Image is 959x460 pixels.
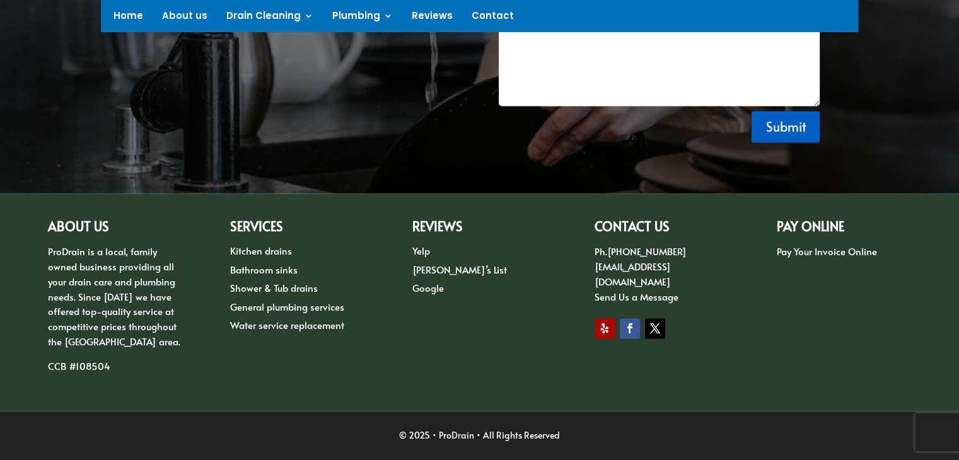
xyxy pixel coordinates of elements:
[139,428,820,443] div: © 2025 • ProDrain • All Rights Reserved
[620,318,640,338] a: Follow on Facebook
[226,11,313,25] a: Drain Cleaning
[48,244,183,359] p: ProDrain is a local, family owned business providing all your drain care and plumbing needs. Sinc...
[412,220,547,239] h2: Reviews
[230,244,292,257] a: Kitchen drains
[230,318,344,331] a: Water service replacement
[412,281,444,294] a: Google
[752,111,820,142] button: Submit
[607,244,687,258] a: [PHONE_NUMBER]
[595,260,671,288] a: [EMAIL_ADDRESS][DOMAIN_NAME]
[230,220,365,239] h2: Services
[645,318,665,338] a: Follow on X
[113,11,143,25] a: Home
[595,244,607,258] span: Ph.
[48,220,183,239] h2: ABOUT US
[412,263,507,276] a: [PERSON_NAME]’s List
[776,244,876,258] a: Pay Your Invoice Online
[776,220,911,239] h2: PAY ONLINE
[230,300,344,313] a: General plumbing services
[162,11,207,25] a: About us
[595,220,729,239] h2: CONTACT US
[472,11,514,25] a: Contact
[230,281,318,294] a: Shower & Tub drains
[48,359,110,372] span: CCB #108504
[332,11,393,25] a: Plumbing
[230,263,298,276] a: Bathroom sinks
[595,318,615,338] a: Follow on Yelp
[412,244,430,257] a: Yelp
[412,11,453,25] a: Reviews
[595,290,678,303] a: Send Us a Message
